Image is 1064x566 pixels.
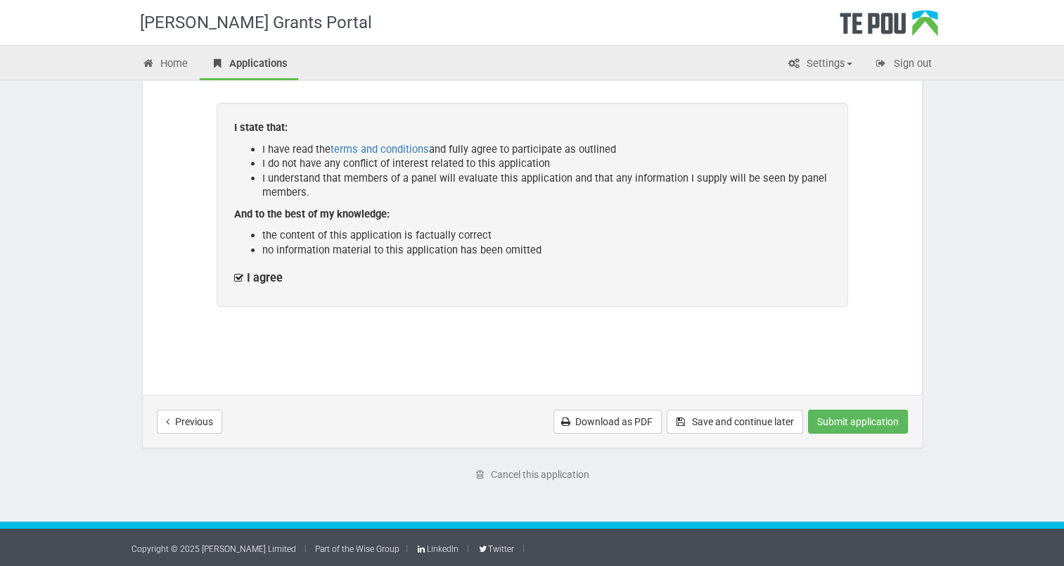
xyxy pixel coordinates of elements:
[262,156,831,171] li: I do not have any conflict of interest related to this application
[262,243,831,258] li: no information material to this application has been omitted
[466,463,598,486] a: Cancel this application
[840,10,938,45] div: Te Pou Logo
[132,544,296,554] a: Copyright © 2025 [PERSON_NAME] Limited
[667,410,803,434] button: Save and continue later
[262,228,831,243] li: the content of this application is factually correct
[234,208,390,220] b: And to the best of my knowledge:
[331,143,429,156] a: terms and conditions
[416,544,459,554] a: LinkedIn
[777,49,863,80] a: Settings
[553,410,662,434] a: Download as PDF
[200,49,298,80] a: Applications
[262,171,831,200] li: I understand that members of a panel will evaluate this application and that any information I su...
[234,121,288,134] b: I state that:
[234,271,283,286] label: I agree
[315,544,399,554] a: Part of the Wise Group
[262,142,831,157] li: I have read the and fully agree to participate as outlined
[477,544,514,554] a: Twitter
[157,410,222,434] button: Previous step
[808,410,908,434] button: Submit application
[132,49,199,80] a: Home
[864,49,942,80] a: Sign out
